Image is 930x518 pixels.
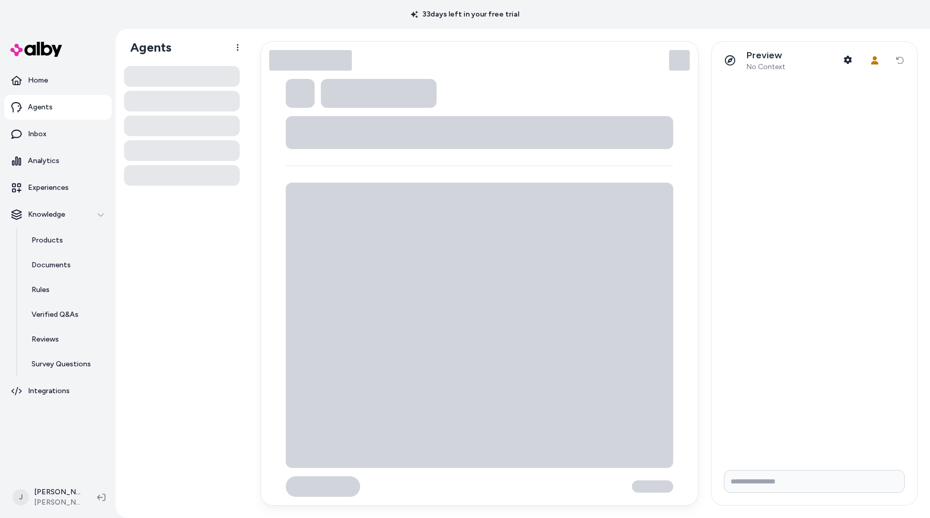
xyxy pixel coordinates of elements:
p: Preview [747,50,785,61]
p: Integrations [28,386,70,396]
a: Integrations [4,379,112,403]
a: Rules [21,278,112,302]
span: J [12,489,29,506]
img: alby Logo [10,42,62,57]
p: Verified Q&As [32,310,79,320]
p: [PERSON_NAME] [34,487,81,497]
p: Home [28,75,48,86]
a: Inbox [4,122,112,147]
p: Experiences [28,183,69,193]
p: Reviews [32,334,59,345]
p: 33 days left in your free trial [405,9,525,20]
p: Agents [28,102,53,112]
p: Products [32,235,63,246]
button: Knowledge [4,202,112,227]
p: Survey Questions [32,359,91,369]
a: Agents [4,95,112,120]
p: Inbox [28,129,47,139]
a: Analytics [4,149,112,173]
a: Reviews [21,327,112,352]
h1: Agents [122,40,172,55]
a: Documents [21,253,112,278]
a: Verified Q&As [21,302,112,327]
button: J[PERSON_NAME][PERSON_NAME] [6,481,89,514]
a: Products [21,228,112,253]
span: No Context [747,62,785,72]
p: Documents [32,260,71,270]
p: Knowledge [28,209,65,220]
a: Home [4,68,112,93]
input: Write your prompt here [724,470,905,493]
a: Experiences [4,175,112,200]
p: Analytics [28,156,59,166]
span: [PERSON_NAME] [34,497,81,508]
a: Survey Questions [21,352,112,377]
p: Rules [32,285,50,295]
